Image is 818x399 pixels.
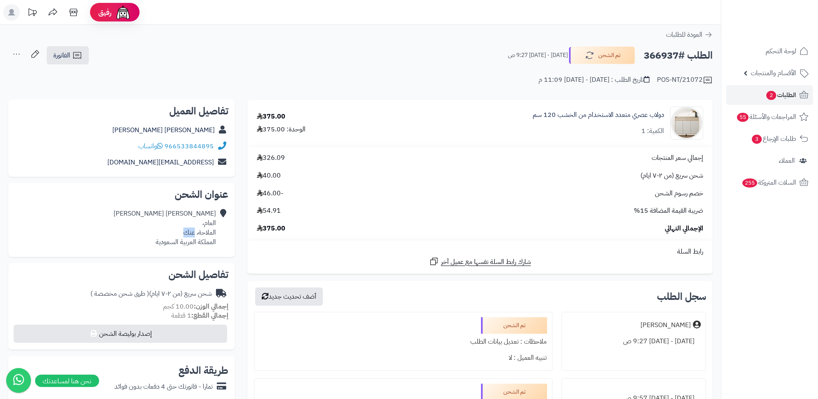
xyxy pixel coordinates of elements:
[429,256,531,267] a: شارك رابط السلة نفسها مع عميل آخر
[47,46,89,64] a: الفاتورة
[22,4,43,23] a: تحديثات المنصة
[138,141,163,151] a: واتساب
[163,302,228,311] small: 10.00 كجم
[257,153,285,163] span: 326.09
[191,311,228,321] strong: إجمالي القطع:
[194,302,228,311] strong: إجمالي الوزن:
[671,107,703,140] img: 1752738585-1-90x90.jpg
[259,334,547,350] div: ملاحظات : تعديل بيانات الطلب
[567,333,701,349] div: [DATE] - [DATE] 9:27 ص
[251,247,709,256] div: رابط السلة
[652,153,703,163] span: إجمالي سعر المنتجات
[53,50,70,60] span: الفاتورة
[766,45,796,57] span: لوحة التحكم
[666,30,713,40] a: العودة للطلبات
[481,317,547,334] div: تم الشحن
[112,125,215,135] a: [PERSON_NAME] [PERSON_NAME]
[508,51,568,59] small: [DATE] - [DATE] 9:27 ص
[538,75,650,85] div: تاريخ الطلب : [DATE] - [DATE] 11:09 م
[657,75,713,85] div: POS-NT/21072
[742,177,796,188] span: السلات المتروكة
[726,85,813,105] a: الطلبات2
[751,67,796,79] span: الأقسام والمنتجات
[742,178,757,188] span: 255
[164,141,214,151] a: 966533844895
[726,151,813,171] a: العملاء
[257,206,281,216] span: 54.91
[641,126,664,136] div: الكمية: 1
[726,129,813,149] a: طلبات الإرجاع3
[90,289,212,299] div: شحن سريع (من ٢-٧ ايام)
[737,113,749,122] span: 55
[114,209,216,247] div: [PERSON_NAME] [PERSON_NAME] العام، الملاحة، عنك المملكة العربية السعودية
[640,171,703,180] span: شحن سريع (من ٢-٧ ايام)
[259,350,547,366] div: تنبيه العميل : لا
[14,325,227,343] button: إصدار بوليصة الشحن
[751,133,796,145] span: طلبات الإرجاع
[736,111,796,123] span: المراجعات والأسئلة
[257,125,306,134] div: الوحدة: 375.00
[644,47,713,64] h2: الطلب #366937
[178,366,228,375] h2: طريقة الدفع
[779,155,795,166] span: العملاء
[107,157,214,167] a: [EMAIL_ADDRESS][DOMAIN_NAME]
[257,189,283,198] span: -46.00
[726,41,813,61] a: لوحة التحكم
[766,91,776,100] span: 2
[15,270,228,280] h2: تفاصيل الشحن
[98,7,111,17] span: رفيق
[752,135,762,144] span: 3
[171,311,228,321] small: 1 قطعة
[569,47,635,64] button: تم الشحن
[15,106,228,116] h2: تفاصيل العميل
[657,292,706,302] h3: سجل الطلب
[533,110,664,120] a: دولاب عصري متعدد الاستخدام من الخشب 120 سم
[255,287,323,306] button: أضف تحديث جديد
[15,190,228,199] h2: عنوان الشحن
[655,189,703,198] span: خصم رسوم الشحن
[666,30,702,40] span: العودة للطلبات
[90,289,149,299] span: ( طرق شحن مخصصة )
[766,89,796,101] span: الطلبات
[441,257,531,267] span: شارك رابط السلة نفسها مع عميل آخر
[257,112,285,121] div: 375.00
[634,206,703,216] span: ضريبة القيمة المضافة 15%
[726,173,813,192] a: السلات المتروكة255
[665,224,703,233] span: الإجمالي النهائي
[726,107,813,127] a: المراجعات والأسئلة55
[257,224,285,233] span: 375.00
[640,321,691,330] div: [PERSON_NAME]
[115,4,131,21] img: ai-face.png
[257,171,281,180] span: 40.00
[114,382,213,392] div: تمارا - فاتورتك حتى 4 دفعات بدون فوائد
